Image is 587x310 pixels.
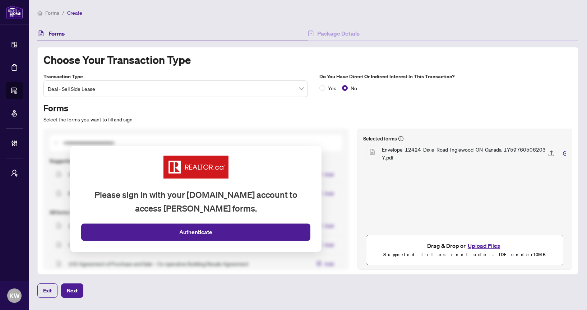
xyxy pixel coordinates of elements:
button: Exit [37,283,57,298]
span: Drag & Drop orUpload FilesSupported files include .PDF under10MB [366,235,563,265]
span: Forms [45,10,59,16]
label: Do you have direct or indirect interest in this transaction? [319,73,584,80]
span: Yes [325,84,339,92]
p: Select the forms you want to fill and sign [43,116,572,124]
span: Next [67,285,78,296]
span: Deal - Sell Side Lease [48,82,304,96]
span: home [37,10,42,15]
h4: Package Details [317,29,360,38]
h1: Choose your transaction type [43,53,572,67]
h3: Forms [43,103,572,114]
h5: Envelope_12424_Dixie_Road_Inglewood_ON_Canada_1759760506203 7.pdf [382,145,546,161]
span: Create [67,10,82,16]
span: user-switch [11,170,18,177]
p: Please sign in with your [DOMAIN_NAME] account to access [PERSON_NAME] forms. [81,188,310,215]
button: Next [61,283,83,298]
h5: Selected forms [363,135,397,143]
label: Transaction type [43,73,308,80]
span: Authenticate [179,228,212,237]
p: Supported files include .PDF under 10 MB [372,250,557,259]
h4: Forms [48,29,65,38]
button: Upload Files [466,241,502,250]
img: document-uploaded-icon [549,151,554,156]
button: Authenticate [81,224,310,241]
span: Exit [43,285,52,296]
li: / [62,9,64,17]
span: Drag & Drop or [427,241,502,250]
img: logo [6,5,23,19]
span: info-circle [398,135,403,143]
button: Preview Envelope_12424_Dixie_Road_Inglewood_ON_Canada_1759760506203 7.pdf [366,145,379,158]
span: KW [9,291,20,301]
span: No [348,84,360,92]
img: Realtor.ca Icon [163,156,228,179]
